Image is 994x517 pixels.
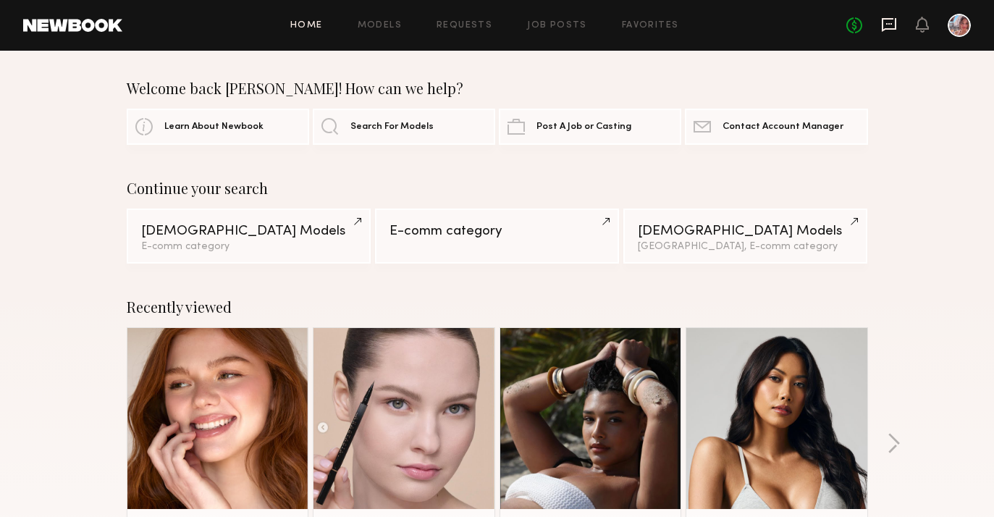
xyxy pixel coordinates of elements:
[723,122,843,132] span: Contact Account Manager
[499,109,681,145] a: Post A Job or Casting
[313,109,495,145] a: Search For Models
[622,21,679,30] a: Favorites
[437,21,492,30] a: Requests
[623,209,867,264] a: [DEMOGRAPHIC_DATA] Models[GEOGRAPHIC_DATA], E-comm category
[290,21,323,30] a: Home
[527,21,587,30] a: Job Posts
[164,122,264,132] span: Learn About Newbook
[638,224,853,238] div: [DEMOGRAPHIC_DATA] Models
[127,109,309,145] a: Learn About Newbook
[638,242,853,252] div: [GEOGRAPHIC_DATA], E-comm category
[141,224,356,238] div: [DEMOGRAPHIC_DATA] Models
[358,21,402,30] a: Models
[127,180,868,197] div: Continue your search
[127,209,371,264] a: [DEMOGRAPHIC_DATA] ModelsE-comm category
[127,80,868,97] div: Welcome back [PERSON_NAME]! How can we help?
[127,298,868,316] div: Recently viewed
[685,109,867,145] a: Contact Account Manager
[350,122,434,132] span: Search For Models
[536,122,631,132] span: Post A Job or Casting
[389,224,605,238] div: E-comm category
[375,209,619,264] a: E-comm category
[141,242,356,252] div: E-comm category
